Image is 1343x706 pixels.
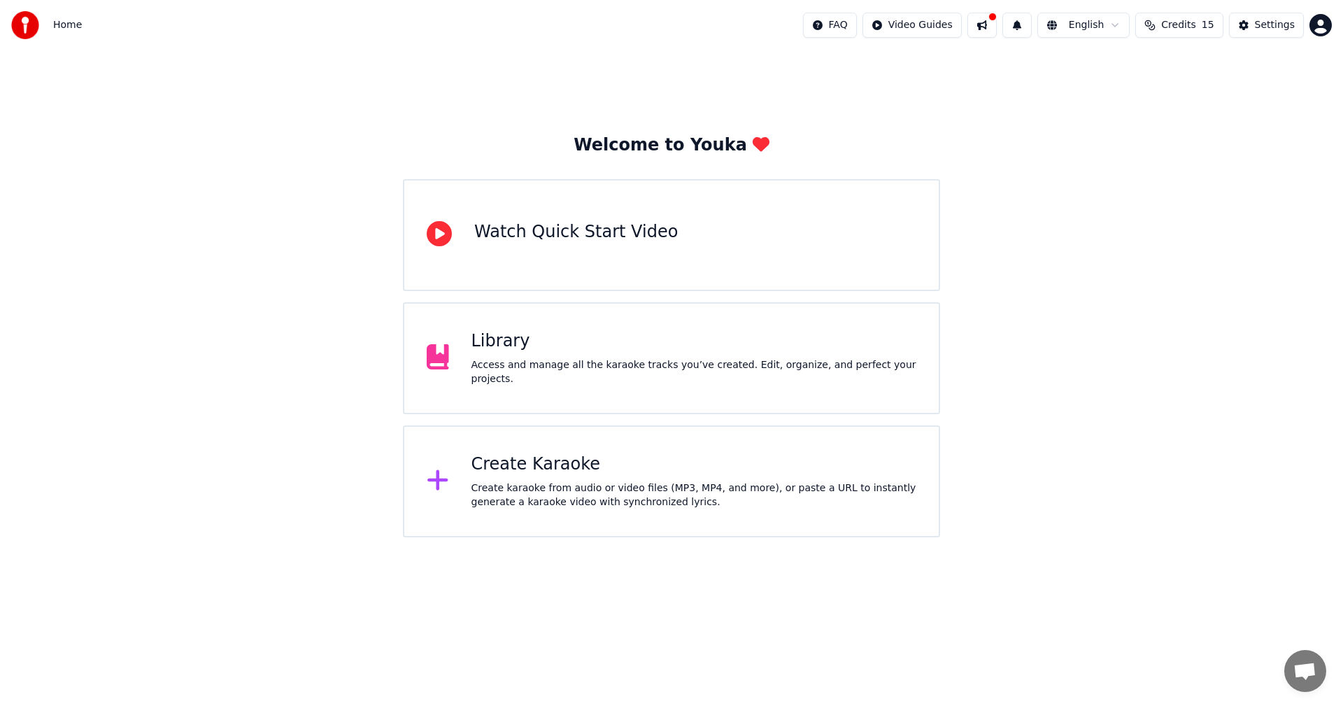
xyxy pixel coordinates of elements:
[1135,13,1223,38] button: Credits15
[471,330,917,353] div: Library
[1284,650,1326,692] div: Open chat
[803,13,857,38] button: FAQ
[1255,18,1295,32] div: Settings
[471,481,917,509] div: Create karaoke from audio or video files (MP3, MP4, and more), or paste a URL to instantly genera...
[471,453,917,476] div: Create Karaoke
[862,13,962,38] button: Video Guides
[471,358,917,386] div: Access and manage all the karaoke tracks you’ve created. Edit, organize, and perfect your projects.
[53,18,82,32] nav: breadcrumb
[11,11,39,39] img: youka
[574,134,769,157] div: Welcome to Youka
[474,221,678,243] div: Watch Quick Start Video
[1229,13,1304,38] button: Settings
[53,18,82,32] span: Home
[1161,18,1195,32] span: Credits
[1202,18,1214,32] span: 15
